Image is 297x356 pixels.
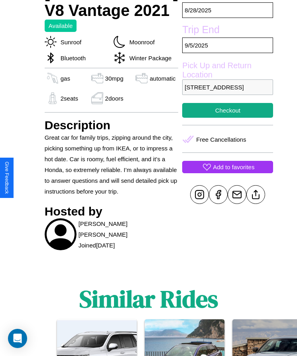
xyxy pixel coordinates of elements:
p: 2 seats [61,93,78,104]
p: 9 / 5 / 2025 [182,38,273,53]
h1: Similar Rides [79,283,218,315]
div: Give Feedback [4,162,10,194]
p: Sunroof [57,37,82,47]
img: gas [89,92,105,104]
img: gas [45,72,61,84]
img: gas [89,72,105,84]
img: gas [45,92,61,104]
p: Add to favorites [213,162,254,172]
p: Bluetooth [57,53,86,63]
button: Checkout [182,103,273,118]
p: Great car for family trips, zipping around the city, picking something up from IKEA, or to impres... [45,132,179,197]
p: 8 / 28 / 2025 [182,2,273,18]
p: Joined [DATE] [79,240,115,251]
label: Pick Up and Return Location [182,61,273,79]
h3: Hosted by [45,205,179,218]
div: Open Intercom Messenger [8,329,27,348]
p: Moonroof [126,37,155,47]
button: Add to favorites [182,161,273,173]
p: Winter Package [126,53,172,63]
h3: Description [45,119,179,132]
p: automatic [149,73,175,84]
p: Available [49,20,73,31]
p: Free Cancellations [196,134,246,145]
p: [STREET_ADDRESS] [182,79,273,95]
img: gas [134,72,149,84]
p: [PERSON_NAME] [PERSON_NAME] [79,218,179,240]
p: gas [61,73,70,84]
p: 30 mpg [105,73,124,84]
p: 2 doors [105,93,124,104]
label: Trip End [182,24,273,38]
